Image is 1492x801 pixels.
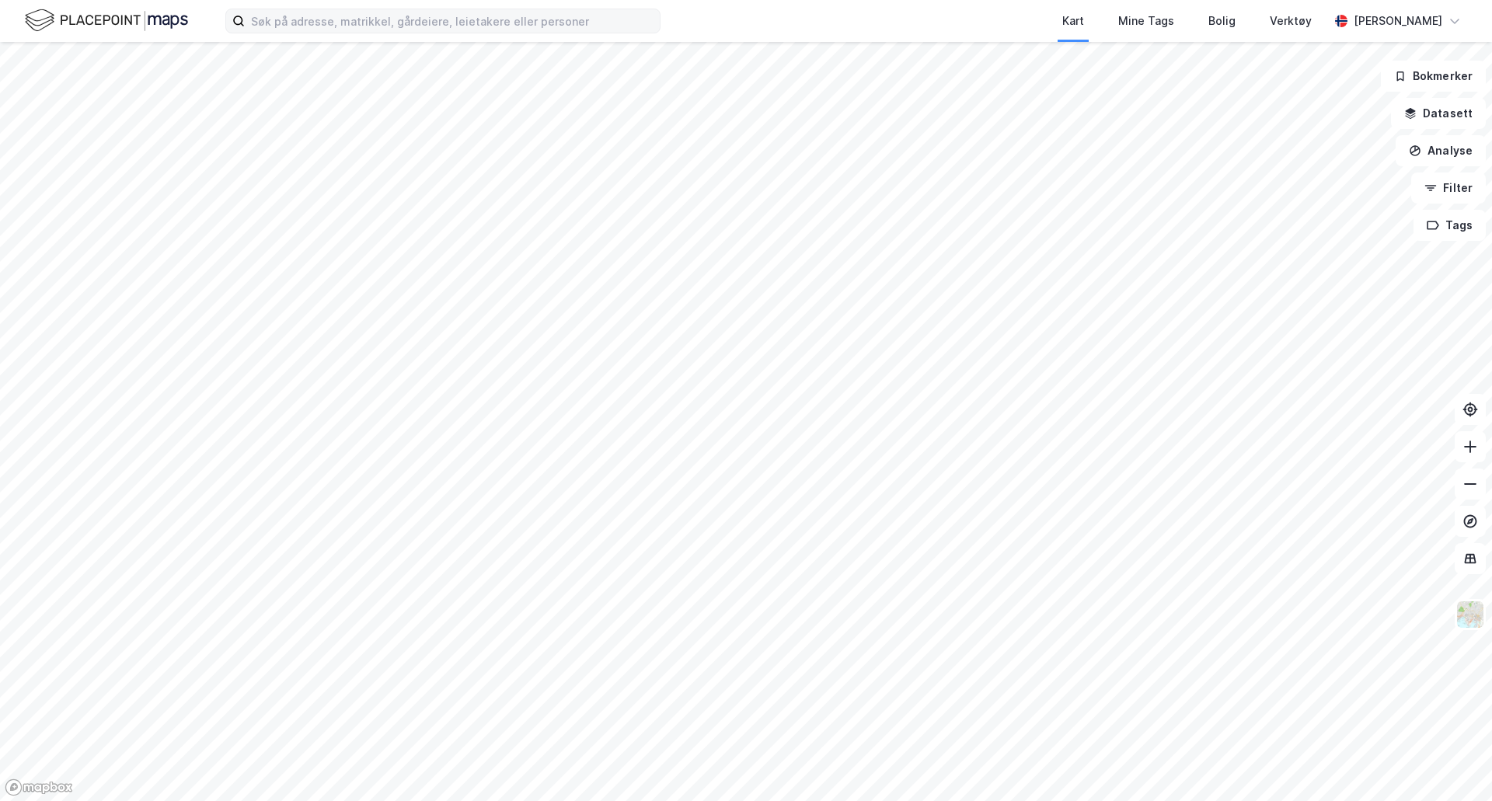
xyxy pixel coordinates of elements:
[1062,12,1084,30] div: Kart
[1414,726,1492,801] div: Kontrollprogram for chat
[1208,12,1236,30] div: Bolig
[1354,12,1442,30] div: [PERSON_NAME]
[245,9,660,33] input: Søk på adresse, matrikkel, gårdeiere, leietakere eller personer
[25,7,188,34] img: logo.f888ab2527a4732fd821a326f86c7f29.svg
[1270,12,1312,30] div: Verktøy
[1118,12,1174,30] div: Mine Tags
[1414,726,1492,801] iframe: Chat Widget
